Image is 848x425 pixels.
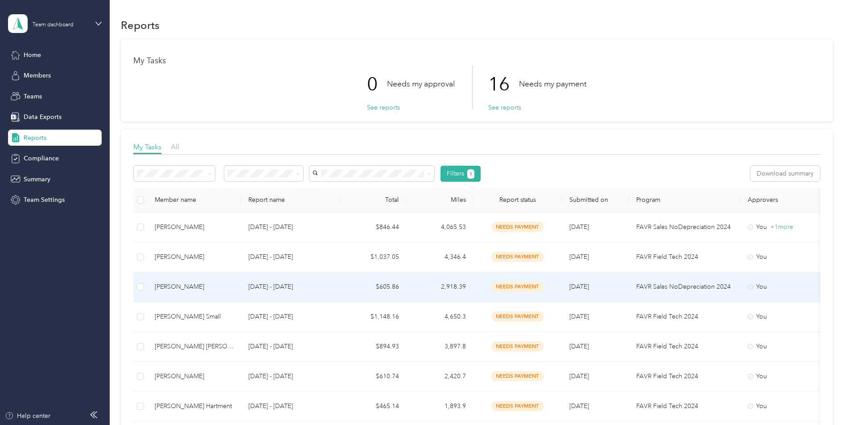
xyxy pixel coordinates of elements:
td: $465.14 [339,392,406,421]
td: $1,037.05 [339,242,406,272]
div: You [748,252,823,262]
td: 2,918.39 [406,272,473,302]
p: 16 [488,65,519,103]
button: 1 [467,169,475,179]
span: [DATE] [569,313,589,320]
span: Data Exports [24,112,62,122]
h1: My Tasks [133,56,820,65]
p: [DATE] - [DATE] [248,282,332,292]
span: 1 [469,170,472,178]
iframe: Everlance-gr Chat Button Frame [798,375,848,425]
td: 2,420.7 [406,362,473,392]
button: Download summary [750,166,820,181]
span: All [171,143,179,151]
span: Reports [24,133,46,143]
span: Home [24,50,41,60]
th: Report name [241,188,339,212]
p: [DATE] - [DATE] [248,401,332,411]
td: 4,065.53 [406,212,473,242]
td: FAVR Field Tech 2024 [629,302,741,332]
p: [DATE] - [DATE] [248,252,332,262]
div: You [748,312,823,322]
span: needs payment [491,252,544,262]
span: My Tasks [133,143,161,151]
p: [DATE] - [DATE] [248,222,332,232]
div: Total [346,196,399,204]
td: 1,893.9 [406,392,473,421]
th: Member name [148,188,241,212]
span: Members [24,71,51,80]
td: FAVR Field Tech 2024 [629,242,741,272]
div: [PERSON_NAME] [155,372,234,381]
button: See reports [488,103,521,112]
p: FAVR Sales NoDepreciation 2024 [636,222,733,232]
div: [PERSON_NAME] Hartment [155,401,234,411]
span: [DATE] [569,343,589,350]
p: 0 [367,65,387,103]
button: Filters1 [440,166,481,182]
td: 4,650.3 [406,302,473,332]
p: FAVR Field Tech 2024 [636,372,733,381]
div: You [748,372,823,381]
span: needs payment [491,341,544,351]
h1: Reports [121,20,160,30]
span: [DATE] [569,372,589,380]
td: $1,148.16 [339,302,406,332]
p: FAVR Field Tech 2024 [636,401,733,411]
button: Help center [5,411,50,421]
div: [PERSON_NAME] [155,252,234,262]
p: FAVR Field Tech 2024 [636,252,733,262]
div: [PERSON_NAME] [155,222,234,232]
span: needs payment [491,371,544,381]
span: [DATE] [569,223,589,231]
th: Approvers [741,188,830,212]
div: Team dashboard [33,22,74,28]
div: You [748,282,823,292]
span: needs payment [491,282,544,292]
span: Report status [480,196,555,204]
span: needs payment [491,401,544,411]
div: [PERSON_NAME] Small [155,312,234,322]
div: [PERSON_NAME] [155,282,234,292]
td: $610.74 [339,362,406,392]
p: [DATE] - [DATE] [248,372,332,381]
span: [DATE] [569,402,589,410]
p: [DATE] - [DATE] [248,342,332,351]
div: Member name [155,196,234,204]
div: Miles [413,196,466,204]
div: You [748,222,823,232]
p: FAVR Field Tech 2024 [636,312,733,322]
p: FAVR Sales NoDepreciation 2024 [636,282,733,292]
span: Summary [24,175,50,184]
td: FAVR Field Tech 2024 [629,332,741,362]
td: FAVR Field Tech 2024 [629,362,741,392]
p: Needs my payment [519,78,586,90]
span: Team Settings [24,195,65,204]
span: needs payment [491,311,544,322]
span: [DATE] [569,253,589,261]
td: FAVR Sales NoDepreciation 2024 [629,212,741,242]
div: You [748,401,823,411]
th: Submitted on [562,188,629,212]
span: + 1 more [770,223,793,231]
td: 3,897.8 [406,332,473,362]
td: $605.86 [339,272,406,302]
td: FAVR Sales NoDepreciation 2024 [629,272,741,302]
td: $894.93 [339,332,406,362]
td: FAVR Field Tech 2024 [629,392,741,421]
span: [DATE] [569,283,589,290]
span: Compliance [24,154,59,163]
td: 4,346.4 [406,242,473,272]
p: Needs my approval [387,78,455,90]
button: See reports [367,103,400,112]
span: Teams [24,92,42,101]
td: $846.44 [339,212,406,242]
div: [PERSON_NAME] [PERSON_NAME] [155,342,234,351]
p: [DATE] - [DATE] [248,312,332,322]
div: You [748,342,823,351]
th: Program [629,188,741,212]
span: needs payment [491,222,544,232]
p: FAVR Field Tech 2024 [636,342,733,351]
